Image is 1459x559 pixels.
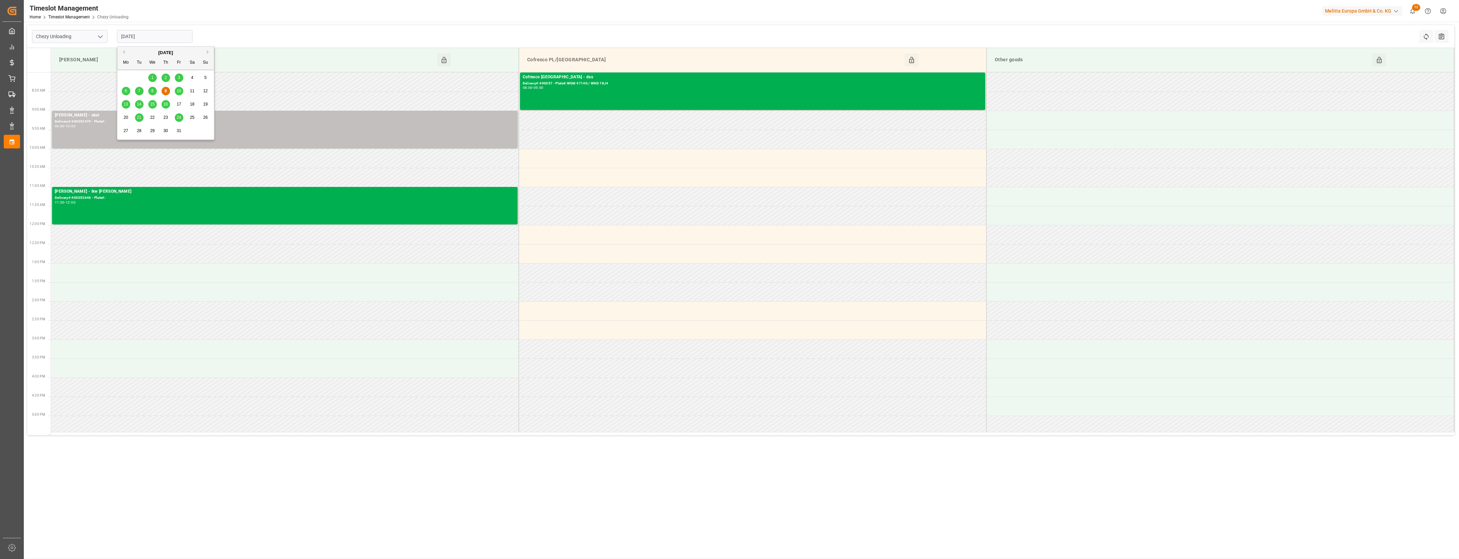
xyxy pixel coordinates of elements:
[165,89,167,93] span: 9
[175,127,183,135] div: Choose Friday, October 31st, 2025
[203,115,207,120] span: 26
[30,184,45,188] span: 11:00 AM
[163,102,168,107] span: 16
[1322,6,1402,16] div: Melitta Europa GmbH & Co. KG
[125,89,127,93] span: 6
[66,125,76,128] div: 10:00
[121,50,125,54] button: Previous Month
[119,71,212,138] div: month 2025-10
[165,75,167,80] span: 2
[135,113,144,122] div: Choose Tuesday, October 21st, 2025
[190,89,194,93] span: 11
[175,87,183,95] div: Choose Friday, October 10th, 2025
[135,100,144,109] div: Choose Tuesday, October 14th, 2025
[65,201,66,204] div: -
[32,89,45,92] span: 8:30 AM
[137,115,141,120] span: 21
[177,89,181,93] span: 10
[30,3,129,13] div: Timeslot Management
[148,87,157,95] div: Choose Wednesday, October 8th, 2025
[30,241,45,245] span: 12:30 PM
[201,59,210,67] div: Su
[32,127,45,130] span: 9:30 AM
[177,102,181,107] span: 17
[992,53,1373,66] div: Other goods
[162,87,170,95] div: Choose Thursday, October 9th, 2025
[55,201,65,204] div: 11:00
[32,279,45,283] span: 1:30 PM
[163,128,168,133] span: 30
[32,355,45,359] span: 3:30 PM
[188,74,197,82] div: Choose Saturday, October 4th, 2025
[122,113,130,122] div: Choose Monday, October 20th, 2025
[524,53,905,66] div: Cofresco PL/[GEOGRAPHIC_DATA]
[1322,4,1405,17] button: Melitta Europa GmbH & Co. KG
[48,15,90,19] a: Timeslot Management
[162,127,170,135] div: Choose Thursday, October 30th, 2025
[122,59,130,67] div: Mo
[122,127,130,135] div: Choose Monday, October 27th, 2025
[55,112,515,119] div: [PERSON_NAME] - skat
[32,374,45,378] span: 4:00 PM
[151,75,154,80] span: 1
[122,87,130,95] div: Choose Monday, October 6th, 2025
[148,113,157,122] div: Choose Wednesday, October 22nd, 2025
[178,75,180,80] span: 3
[66,201,76,204] div: 12:00
[95,31,105,42] button: open menu
[55,119,515,125] div: Delivery#:400053479 - Plate#:
[151,89,154,93] span: 8
[32,108,45,111] span: 9:00 AM
[32,298,45,302] span: 2:00 PM
[162,113,170,122] div: Choose Thursday, October 23rd, 2025
[55,195,515,201] div: Delivery#:400053646 - Plate#:
[190,115,194,120] span: 25
[175,59,183,67] div: Fr
[137,128,141,133] span: 28
[123,102,128,107] span: 13
[162,74,170,82] div: Choose Thursday, October 2nd, 2025
[532,86,533,89] div: -
[523,81,983,86] div: Delivery#:490057 - Plate#:WGM 9714G / WND 78J4
[162,100,170,109] div: Choose Thursday, October 16th, 2025
[207,50,211,54] button: Next Month
[32,317,45,321] span: 2:30 PM
[137,102,141,107] span: 14
[1405,3,1420,19] button: show 12 new notifications
[30,222,45,226] span: 12:00 PM
[56,53,437,66] div: [PERSON_NAME]
[123,115,128,120] span: 20
[30,165,45,169] span: 10:30 AM
[138,89,140,93] span: 7
[32,394,45,397] span: 4:30 PM
[117,30,192,43] input: DD-MM-YYYY
[203,102,207,107] span: 19
[150,102,154,107] span: 15
[55,188,515,195] div: [PERSON_NAME] - lkw [PERSON_NAME]
[177,115,181,120] span: 24
[175,100,183,109] div: Choose Friday, October 17th, 2025
[163,115,168,120] span: 23
[191,75,194,80] span: 4
[148,100,157,109] div: Choose Wednesday, October 15th, 2025
[201,100,210,109] div: Choose Sunday, October 19th, 2025
[162,59,170,67] div: Th
[150,128,154,133] span: 29
[55,125,65,128] div: 09:00
[117,49,214,56] div: [DATE]
[30,203,45,207] span: 11:30 AM
[32,30,107,43] input: Type to search/select
[150,115,154,120] span: 22
[201,113,210,122] div: Choose Sunday, October 26th, 2025
[523,74,983,81] div: Cofresco [GEOGRAPHIC_DATA] - dss
[65,125,66,128] div: -
[148,59,157,67] div: We
[123,128,128,133] span: 27
[175,74,183,82] div: Choose Friday, October 3rd, 2025
[148,74,157,82] div: Choose Wednesday, October 1st, 2025
[188,100,197,109] div: Choose Saturday, October 18th, 2025
[135,59,144,67] div: Tu
[188,113,197,122] div: Choose Saturday, October 25th, 2025
[203,89,207,93] span: 12
[175,113,183,122] div: Choose Friday, October 24th, 2025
